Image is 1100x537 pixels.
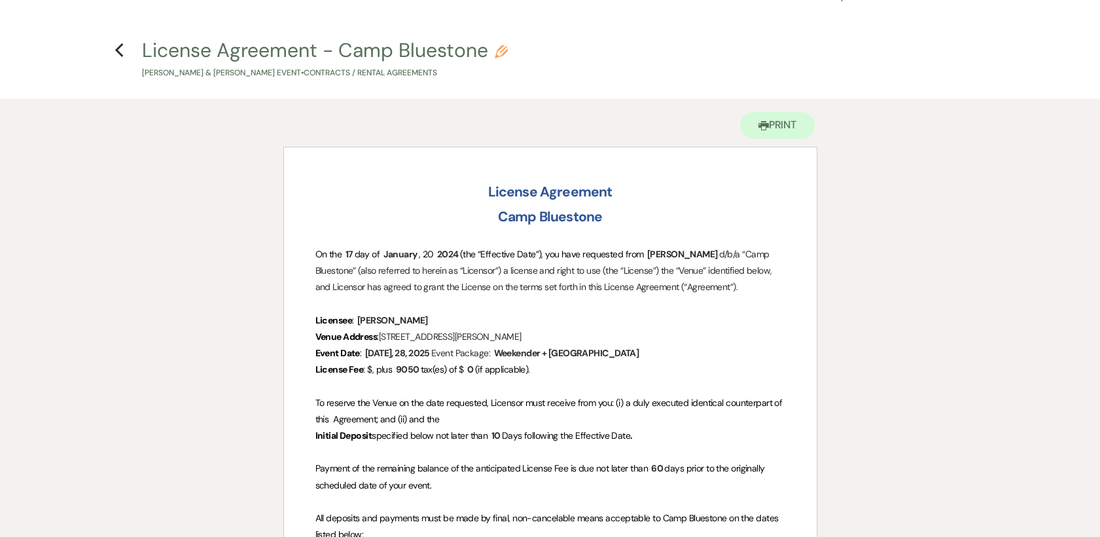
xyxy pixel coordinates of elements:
span: [PERSON_NAME] [646,247,719,262]
strong: License Fee [315,363,364,375]
span: Days following the Effective Date [502,430,631,441]
span: 0 [466,362,474,377]
span: days prior to the originally scheduled date of your event. [315,462,768,491]
strong: Venue Address [315,331,378,343]
span: day of [354,248,380,260]
span: 10 [490,428,502,443]
span: Payment of the remaining balance of the anticipated License Fee is due not later than [315,462,648,474]
span: : [360,347,361,359]
p: [STREET_ADDRESS][PERSON_NAME] [315,329,785,345]
span: : [377,331,378,343]
span: (the “Effective Date”), you have requested from [460,248,644,260]
button: License Agreement - Camp Bluestone[PERSON_NAME] & [PERSON_NAME] Event•Contracts / Rental Agreements [142,41,508,79]
strong: . [630,430,632,441]
span: specified below not later than [372,430,488,441]
span: To reserve the Venue on the date requested, Licensor must receive from you: (i) a duly executed i... [315,397,785,425]
span: (if applicable). [475,363,530,375]
strong: Licensee [315,314,353,326]
p: [PERSON_NAME] & [PERSON_NAME] Event • Contracts / Rental Agreements [142,67,508,79]
span: On the [315,248,342,260]
p: Event Package: [315,345,785,361]
strong: License Agreement [488,183,612,201]
strong: Event Date [315,347,360,359]
span: 2024 [436,247,460,262]
span: tax(es) of $ [421,363,464,375]
strong: Camp Bluestone [498,208,602,226]
span: 60 [650,461,664,476]
span: [DATE], 28, 2025 [364,346,431,361]
span: : [352,314,353,326]
span: : $, plus [363,363,392,375]
span: January [382,247,419,262]
span: [PERSON_NAME] [356,313,429,328]
span: , 20 [419,248,434,260]
span: 9050 [395,362,421,377]
span: Weekender + [GEOGRAPHIC_DATA] [492,346,640,361]
p: d/b/a “Camp Bluestone” (also referred to herein as “Licensor”) a license and right to use (the “L... [315,246,785,296]
button: Print [740,112,815,139]
span: 17 [344,247,355,262]
strong: Initial Deposit [315,430,372,441]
